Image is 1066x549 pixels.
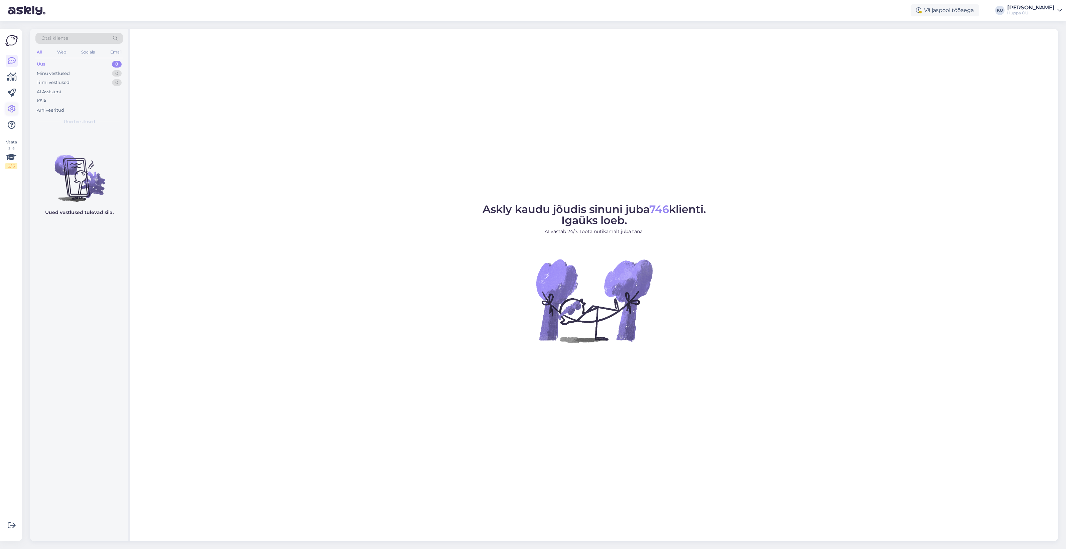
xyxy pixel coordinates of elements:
[649,203,669,216] span: 746
[109,48,123,57] div: Email
[911,4,979,16] div: Väljaspool tööaega
[534,240,654,361] img: No Chat active
[45,209,114,216] p: Uued vestlused tulevad siia.
[5,163,17,169] div: 2 / 3
[483,228,706,235] p: AI vastab 24/7. Tööta nutikamalt juba täna.
[35,48,43,57] div: All
[80,48,96,57] div: Socials
[112,61,122,68] div: 0
[1007,5,1055,10] div: [PERSON_NAME]
[37,79,70,86] div: Tiimi vestlused
[41,35,68,42] span: Otsi kliente
[1007,10,1055,16] div: Huppa OÜ
[995,6,1005,15] div: KU
[37,107,64,114] div: Arhiveeritud
[37,70,70,77] div: Minu vestlused
[56,48,68,57] div: Web
[37,98,46,104] div: Kõik
[5,34,18,47] img: Askly Logo
[483,203,706,227] span: Askly kaudu jõudis sinuni juba klienti. Igaüks loeb.
[37,89,61,95] div: AI Assistent
[112,79,122,86] div: 0
[30,143,128,203] img: No chats
[1007,5,1062,16] a: [PERSON_NAME]Huppa OÜ
[5,139,17,169] div: Vaata siia
[64,119,95,125] span: Uued vestlused
[112,70,122,77] div: 0
[37,61,45,68] div: Uus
